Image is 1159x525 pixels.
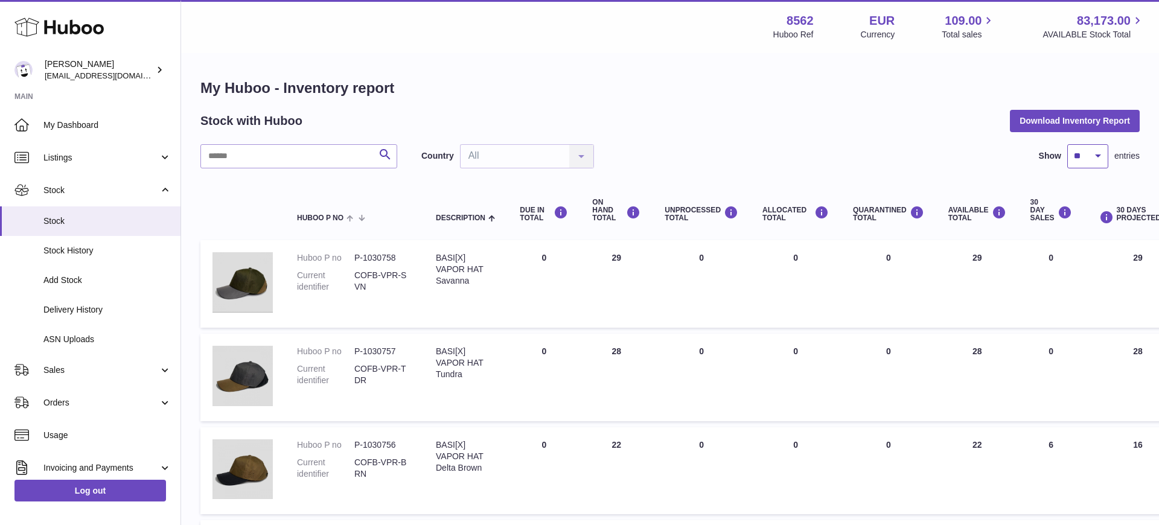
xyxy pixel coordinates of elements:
span: Sales [43,364,159,376]
dt: Current identifier [297,363,354,386]
span: Invoicing and Payments [43,462,159,474]
span: Stock [43,215,171,227]
dd: COFB-VPR-SVN [354,270,412,293]
td: 22 [936,427,1018,515]
strong: EUR [869,13,895,29]
span: Total sales [942,29,995,40]
dd: P-1030757 [354,346,412,357]
div: 30 DAY SALES [1030,199,1072,223]
td: 29 [936,240,1018,328]
span: 0 [886,440,891,450]
td: 0 [1018,240,1084,328]
div: [PERSON_NAME] [45,59,153,81]
dt: Huboo P no [297,252,354,264]
td: 0 [750,240,841,328]
label: Country [421,150,454,162]
span: Description [436,214,485,222]
div: UNPROCESSED Total [665,206,738,222]
dd: P-1030758 [354,252,412,264]
a: 109.00 Total sales [942,13,995,40]
a: Log out [14,480,166,501]
dd: COFB-VPR-TDR [354,363,412,386]
span: Delivery History [43,304,171,316]
span: Huboo P no [297,214,343,222]
td: 6 [1018,427,1084,515]
div: AVAILABLE Total [948,206,1006,222]
span: Stock [43,185,159,196]
div: Currency [861,29,895,40]
span: entries [1114,150,1140,162]
td: 0 [653,240,750,328]
dd: P-1030756 [354,439,412,451]
td: 0 [508,240,580,328]
span: 0 [886,253,891,262]
td: 0 [1018,334,1084,421]
span: My Dashboard [43,119,171,131]
img: product image [212,439,273,500]
span: Stock History [43,245,171,256]
div: ALLOCATED Total [762,206,829,222]
span: AVAILABLE Stock Total [1042,29,1145,40]
dd: COFB-VPR-BRN [354,457,412,480]
img: fumi@codeofbell.com [14,61,33,79]
td: 22 [580,427,653,515]
dt: Huboo P no [297,439,354,451]
span: Usage [43,430,171,441]
button: Download Inventory Report [1010,110,1140,132]
td: 0 [750,427,841,515]
span: ASN Uploads [43,334,171,345]
span: 0 [886,346,891,356]
strong: 8562 [787,13,814,29]
dt: Current identifier [297,457,354,480]
div: ON HAND Total [592,199,640,223]
div: QUARANTINED Total [853,206,924,222]
span: Orders [43,397,159,409]
h1: My Huboo - Inventory report [200,78,1140,98]
div: Huboo Ref [773,29,814,40]
div: BASI[X] VAPOR HAT Savanna [436,252,496,287]
span: [EMAIL_ADDRESS][DOMAIN_NAME] [45,71,177,80]
dt: Current identifier [297,270,354,293]
img: product image [212,252,273,313]
span: Add Stock [43,275,171,286]
div: BASI[X] VAPOR HAT Tundra [436,346,496,380]
a: 83,173.00 AVAILABLE Stock Total [1042,13,1145,40]
td: 28 [936,334,1018,421]
td: 28 [580,334,653,421]
img: product image [212,346,273,406]
td: 0 [653,427,750,515]
div: DUE IN TOTAL [520,206,568,222]
h2: Stock with Huboo [200,113,302,129]
td: 0 [508,334,580,421]
span: 109.00 [945,13,982,29]
dt: Huboo P no [297,346,354,357]
span: Listings [43,152,159,164]
td: 29 [580,240,653,328]
td: 0 [750,334,841,421]
label: Show [1039,150,1061,162]
td: 0 [508,427,580,515]
span: 83,173.00 [1077,13,1131,29]
div: BASI[X] VAPOR HAT Delta Brown [436,439,496,474]
td: 0 [653,334,750,421]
